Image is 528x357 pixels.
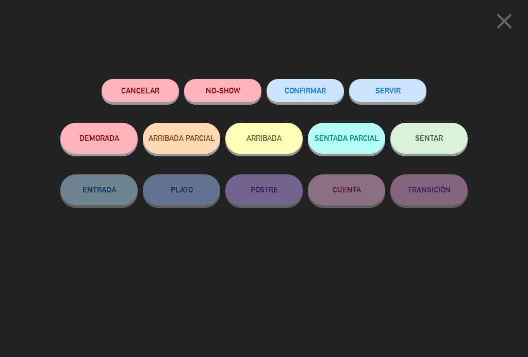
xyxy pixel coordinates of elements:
[267,79,344,102] button: CONFIRMAR
[390,174,468,205] button: TRANSICIÓN
[488,8,520,38] button: close
[143,123,220,154] button: ARRIBADA PARCIAL
[390,123,468,154] button: SENTAR
[148,134,215,142] span: ARRIBADA PARCIAL
[415,134,443,142] span: SENTAR
[60,174,138,205] button: ENTRADA
[491,8,517,34] i: close
[225,174,303,205] button: POSTRE
[349,79,426,102] button: SERVIR
[225,123,303,154] button: ARRIBADA
[184,79,261,102] button: NO-SHOW
[102,79,179,102] button: Cancelar
[60,123,138,154] button: DEMORADA
[308,174,385,205] button: CUENTA
[308,123,385,154] button: SENTADA PARCIAL
[143,174,220,205] button: PLATO
[285,86,326,95] span: CONFIRMAR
